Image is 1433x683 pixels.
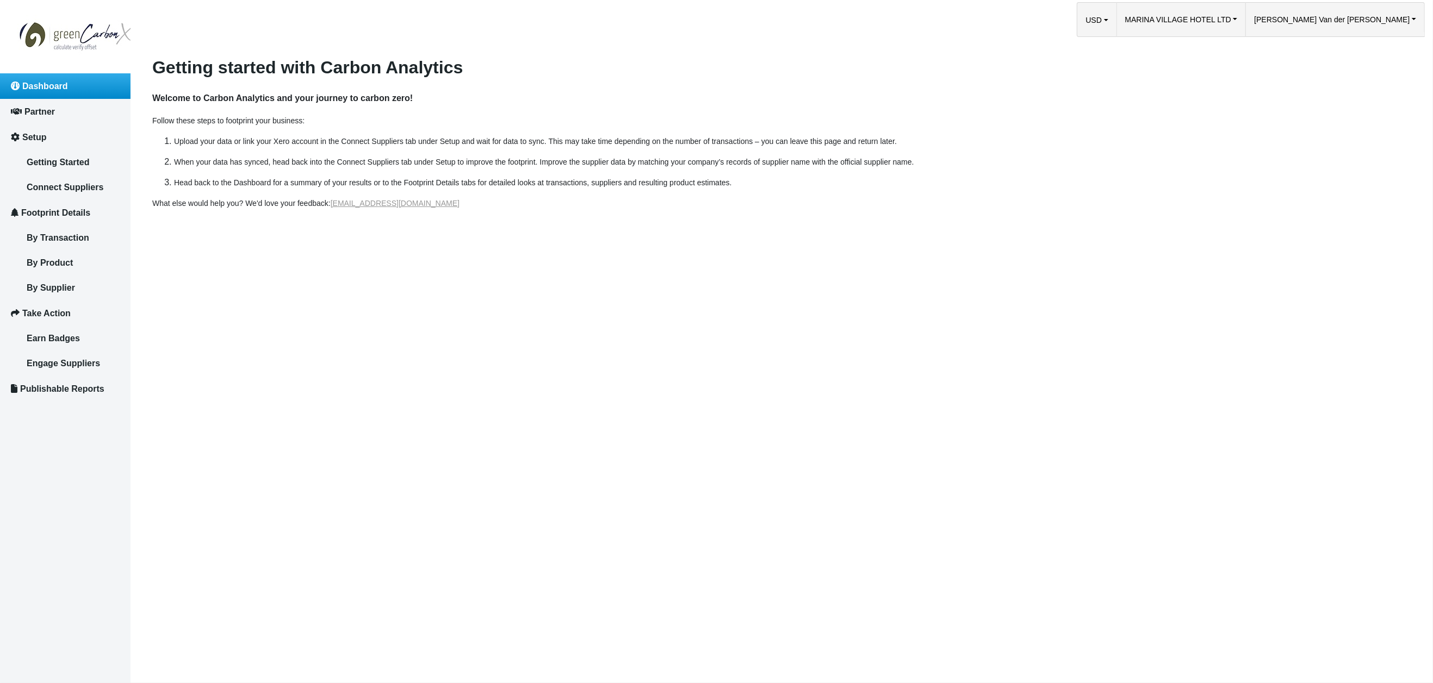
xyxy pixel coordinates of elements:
[152,82,1411,115] h4: Welcome to Carbon Analytics and your journey to carbon zero!
[27,283,75,292] span: By Supplier
[1077,3,1116,36] a: USDUSD
[1125,3,1231,36] span: MARINA VILLAGE HOTEL LTD
[22,133,46,142] span: Setup
[27,183,103,192] span: Connect Suppliers
[14,101,198,124] input: Enter your last name
[174,177,1411,189] p: Head back to the Dashboard for a summary of your results or to the Footprint Details tabs for det...
[22,309,71,318] span: Take Action
[148,335,197,349] em: Start Chat
[178,5,204,32] div: Minimize live chat window
[14,133,198,156] input: Enter your email address
[1117,3,1246,36] a: MARINA VILLAGE HOTEL LTD
[1246,3,1424,36] a: [PERSON_NAME] Van der [PERSON_NAME]
[21,208,90,217] span: Footprint Details
[152,197,1411,209] p: What else would help you? We'd love your feedback:
[24,107,55,116] span: Partner
[27,359,100,368] span: Engage Suppliers
[331,199,460,208] a: [EMAIL_ADDRESS][DOMAIN_NAME]
[20,384,104,393] span: Publishable Reports
[174,135,1411,147] p: Upload your data or link your Xero account in the Connect Suppliers tab under Setup and wait for ...
[22,82,68,91] span: Dashboard
[152,115,1411,127] p: Follow these steps to footprint your business:
[9,7,148,62] img: GreenCarbonX07-07-202510_19_57_194.jpg
[12,60,28,76] div: Navigation go back
[27,334,80,343] span: Earn Badges
[174,156,1411,168] p: When your data has synced, head back into the Connect Suppliers tab under Setup to improve the fo...
[27,158,90,167] span: Getting Started
[1254,3,1410,36] span: [PERSON_NAME] Van der [PERSON_NAME]
[27,258,73,267] span: By Product
[73,61,199,75] div: Chat with us now
[14,165,198,325] textarea: Type your message and hit 'Enter'
[27,233,89,242] span: By Transaction
[1085,14,1108,26] button: USD
[152,57,1411,78] h3: Getting started with Carbon Analytics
